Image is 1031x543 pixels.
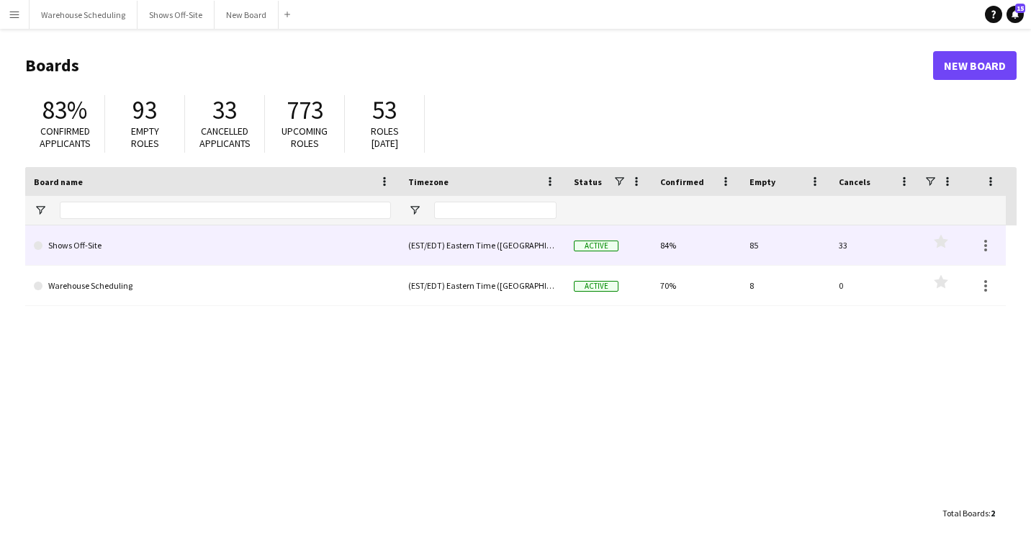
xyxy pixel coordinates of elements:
[30,1,138,29] button: Warehouse Scheduling
[660,176,704,187] span: Confirmed
[574,176,602,187] span: Status
[199,125,251,150] span: Cancelled applicants
[400,266,565,305] div: (EST/EDT) Eastern Time ([GEOGRAPHIC_DATA] & [GEOGRAPHIC_DATA])
[749,176,775,187] span: Empty
[652,266,741,305] div: 70%
[942,508,989,519] span: Total Boards
[933,51,1017,80] a: New Board
[40,125,91,150] span: Confirmed applicants
[1007,6,1024,23] a: 15
[991,508,995,519] span: 2
[34,225,391,266] a: Shows Off-Site
[131,125,159,150] span: Empty roles
[830,225,919,265] div: 33
[574,241,618,251] span: Active
[942,499,995,527] div: :
[372,94,397,126] span: 53
[839,176,870,187] span: Cancels
[132,94,157,126] span: 93
[408,204,421,217] button: Open Filter Menu
[34,176,83,187] span: Board name
[42,94,87,126] span: 83%
[215,1,279,29] button: New Board
[25,55,933,76] h1: Boards
[741,225,830,265] div: 85
[741,266,830,305] div: 8
[371,125,399,150] span: Roles [DATE]
[60,202,391,219] input: Board name Filter Input
[400,225,565,265] div: (EST/EDT) Eastern Time ([GEOGRAPHIC_DATA] & [GEOGRAPHIC_DATA])
[408,176,449,187] span: Timezone
[212,94,237,126] span: 33
[434,202,557,219] input: Timezone Filter Input
[652,225,741,265] div: 84%
[287,94,323,126] span: 773
[1015,4,1025,13] span: 15
[574,281,618,292] span: Active
[282,125,328,150] span: Upcoming roles
[138,1,215,29] button: Shows Off-Site
[830,266,919,305] div: 0
[34,266,391,306] a: Warehouse Scheduling
[34,204,47,217] button: Open Filter Menu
